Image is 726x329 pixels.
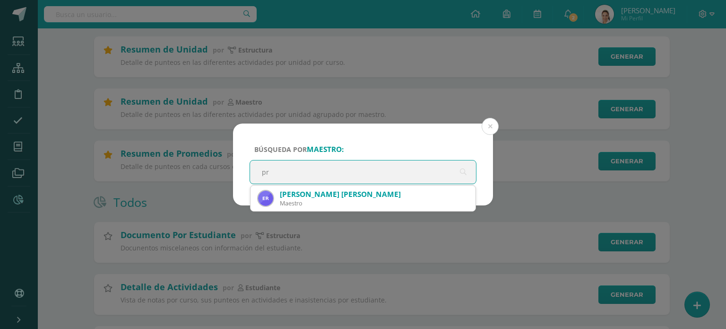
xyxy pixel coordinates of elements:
[258,191,273,206] img: ae9a95e7fb0bed71483c1d259134e85d.png
[307,144,344,154] strong: maestro:
[250,160,476,184] input: ej. Nicholas Alekzander, etc.
[482,118,499,135] button: Close (Esc)
[254,145,344,154] span: Búsqueda por
[280,199,468,207] div: Maestro
[280,189,468,199] div: [PERSON_NAME] [PERSON_NAME]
